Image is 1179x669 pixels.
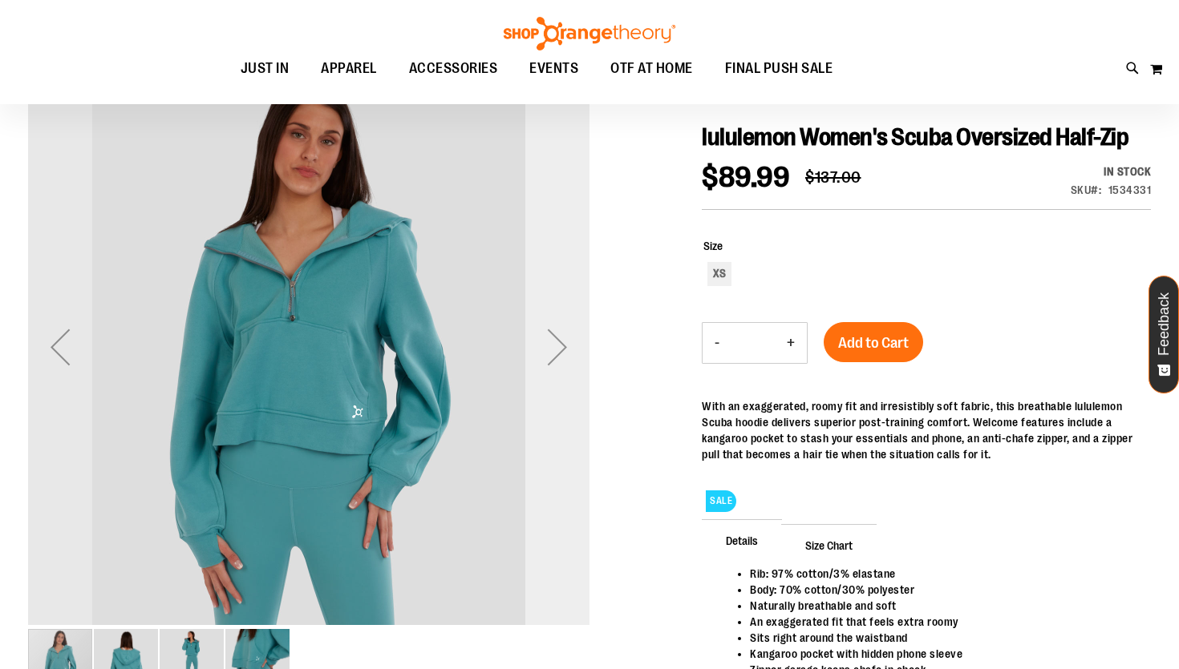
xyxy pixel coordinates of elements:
[28,66,589,627] div: Product image for lululemon Womens Scuba Oversized Half Zip
[709,50,849,87] a: FINAL PUSH SALE
[805,168,861,187] span: $137.00
[702,161,789,194] span: $89.99
[750,614,1135,630] li: An exaggerated fit that feels extra roomy
[706,490,736,512] span: SALE
[305,50,393,87] a: APPAREL
[702,519,782,561] span: Details
[28,66,92,627] div: Previous
[393,50,514,87] a: ACCESSORIES
[731,324,775,362] input: Product quantity
[750,582,1135,598] li: Body: 70% cotton/30% polyester
[525,66,589,627] div: Next
[838,334,909,352] span: Add to Cart
[501,17,678,50] img: Shop Orangetheory
[750,630,1135,646] li: Sits right around the waistband
[702,398,1151,462] div: With an exaggerated, roomy fit and irresistibly soft fabric, this breathable lululemon Scuba hood...
[750,598,1135,614] li: Naturally breathable and soft
[594,50,709,87] a: OTF AT HOME
[707,262,731,286] div: XS
[725,50,833,87] span: FINAL PUSH SALE
[1108,182,1152,198] div: 1534331
[529,50,578,87] span: EVENTS
[750,566,1135,582] li: Rib: 97% cotton/3% elastane
[703,240,723,252] span: Size
[321,50,377,87] span: APPAREL
[513,50,594,87] a: EVENTS
[750,646,1135,662] li: Kangaroo pocket with hidden phone sleeve
[409,50,498,87] span: ACCESSORIES
[241,50,290,87] span: JUST IN
[1071,183,1102,196] strong: SKU
[781,524,877,566] span: Size Chart
[1149,276,1179,393] button: Feedback - Show survey
[1071,163,1152,179] div: Availability
[225,50,306,87] a: JUST IN
[775,323,807,363] button: Increase product quantity
[702,123,1128,151] span: lululemon Women's Scuba Oversized Half-Zip
[824,322,923,362] button: Add to Cart
[28,64,589,625] img: Product image for lululemon Womens Scuba Oversized Half Zip
[1157,292,1172,356] span: Feedback
[610,50,693,87] span: OTF AT HOME
[1071,163,1152,179] div: In stock
[703,323,731,363] button: Decrease product quantity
